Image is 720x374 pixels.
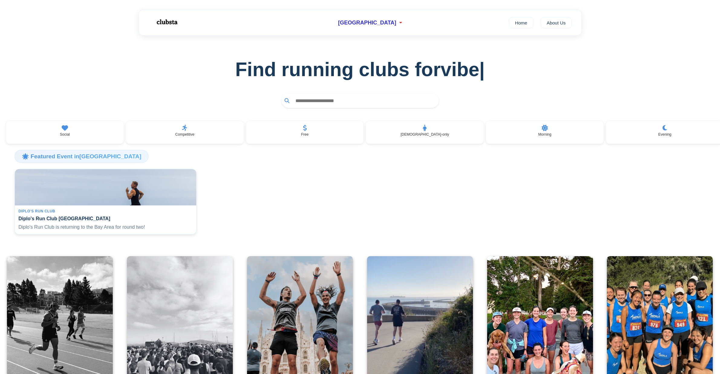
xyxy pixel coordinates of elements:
[18,216,193,221] h4: Diplo's Run Club [GEOGRAPHIC_DATA]
[175,132,194,137] p: Competitive
[658,132,671,137] p: Evening
[541,17,572,28] a: About Us
[148,15,185,30] img: Logo
[479,59,485,80] span: |
[18,224,193,231] p: Diplo's Run Club is returning to the Bay Area for round two!
[338,20,396,26] span: [GEOGRAPHIC_DATA]
[15,150,148,163] h3: 🌟 Featured Event in [GEOGRAPHIC_DATA]
[509,17,533,28] a: Home
[10,58,710,81] h1: Find running clubs for
[15,169,196,205] img: Diplo's Run Club San Francisco
[538,132,551,137] p: Morning
[301,132,309,137] p: Free
[401,132,449,137] p: [DEMOGRAPHIC_DATA]-only
[60,132,70,137] p: Social
[18,209,193,213] div: Diplo's Run Club
[441,58,485,81] span: vibe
